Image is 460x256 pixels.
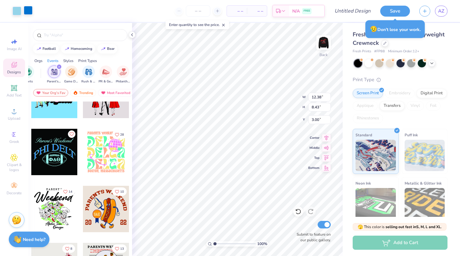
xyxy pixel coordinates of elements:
[388,49,419,54] span: Minimum Order: 12 +
[353,101,378,111] div: Applique
[417,89,447,98] div: Digital Print
[7,46,22,51] span: Image AI
[36,47,41,51] img: trend_line.gif
[353,49,371,54] span: Fresh Prints
[380,6,410,17] button: Save
[78,58,97,64] div: Print Types
[33,89,68,97] div: Your Org's Fav
[358,224,363,230] span: 🫣
[374,49,385,54] span: # FP88
[405,180,442,186] span: Metallic & Glitter Ink
[120,247,124,250] span: 13
[7,70,21,75] span: Designs
[308,146,319,150] span: Middle
[47,65,61,84] button: filter button
[68,130,75,138] button: Like
[355,180,371,186] span: Neon Ink
[81,65,96,84] button: filter button
[33,44,59,54] button: football
[319,52,328,58] div: Back
[85,68,92,76] img: Rush & Bid Image
[97,44,117,54] button: bear
[353,89,383,98] div: Screen Print
[68,68,75,76] img: Game Day Image
[257,241,267,247] span: 100 %
[64,47,69,51] img: trend_line.gif
[99,79,113,84] span: PR & General
[112,244,127,253] button: Like
[102,68,110,76] img: PR & General Image
[380,101,405,111] div: Transfers
[7,191,22,196] span: Decorate
[23,237,45,243] strong: Need help?
[64,79,79,84] span: Game Day
[120,68,127,76] img: Philanthropy Image
[406,101,424,111] div: Vinyl
[353,31,445,47] span: Fresh Prints Chicago Heavyweight Crewneck
[308,156,319,160] span: Top
[47,65,61,84] div: filter for Parent's Weekend
[355,132,372,138] span: Standard
[304,9,310,13] span: FREE
[370,25,377,33] span: 😥
[81,79,96,84] span: Rush & Bid
[186,5,210,17] input: – –
[120,190,124,193] span: 10
[43,47,56,50] div: football
[36,91,41,95] img: most_fav.gif
[70,247,72,250] span: 8
[101,47,106,51] img: trend_line.gif
[355,188,396,219] img: Neon Ink
[3,162,25,172] span: Clipart & logos
[308,166,319,170] span: Bottom
[435,6,447,17] a: AZ
[116,79,130,84] span: Philanthropy
[438,8,444,15] span: AZ
[73,91,78,95] img: trending.gif
[116,65,130,84] div: filter for Philanthropy
[63,58,74,64] div: Styles
[116,65,130,84] button: filter button
[251,8,263,14] span: – –
[353,114,383,123] div: Rhinestones
[358,224,442,230] span: This color is .
[64,65,79,84] button: filter button
[81,65,96,84] div: filter for Rush & Bid
[7,93,22,98] span: Add Text
[405,132,418,138] span: Puff Ink
[61,44,95,54] button: homecoming
[98,89,133,97] div: Most Favorited
[71,47,92,50] div: homecoming
[9,139,19,144] span: Greek
[317,36,330,49] img: Back
[405,188,445,219] img: Metallic & Glitter Ink
[107,47,115,50] div: bear
[34,58,43,64] div: Orgs
[166,20,229,29] div: Enter quantity to see the price.
[99,65,113,84] button: filter button
[405,140,445,171] img: Puff Ink
[60,187,75,196] button: Like
[355,140,396,171] img: Standard
[99,65,113,84] div: filter for PR & General
[70,89,96,97] div: Trending
[69,190,72,193] span: 14
[426,101,441,111] div: Foil
[8,116,20,121] span: Upload
[386,224,441,229] strong: selling out fast in S, M, L and XL
[365,20,425,38] div: Don’t lose your work.
[293,232,331,243] label: Submit to feature on our public gallery.
[385,89,415,98] div: Embroidery
[47,58,59,64] div: Events
[64,65,79,84] div: filter for Game Day
[101,91,106,95] img: most_fav.gif
[120,133,124,136] span: 28
[330,5,376,17] input: Untitled Design
[43,32,123,38] input: Try "Alpha"
[231,8,243,14] span: – –
[47,79,61,84] span: Parent's Weekend
[308,136,319,140] span: Center
[292,8,300,14] span: N/A
[353,76,447,83] div: Print Type
[112,187,127,196] button: Like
